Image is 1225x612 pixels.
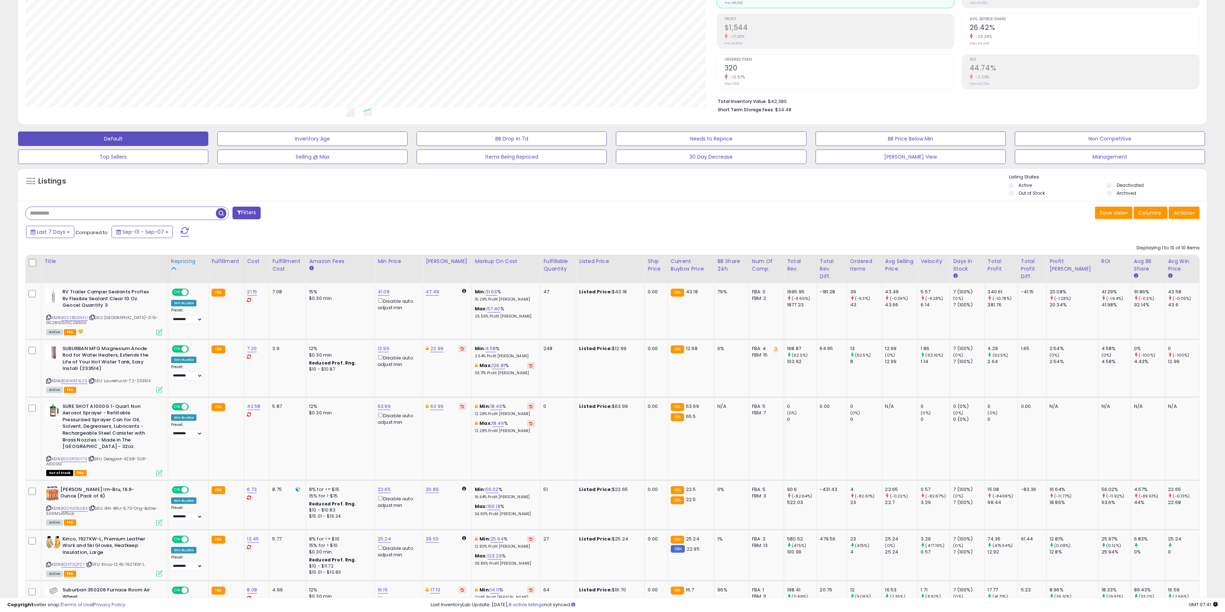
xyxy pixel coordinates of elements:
[18,150,208,164] button: Top Sellers
[820,345,842,352] div: 64.95
[725,1,743,5] small: Prev: $8,982
[1139,352,1155,358] small: (-100%)
[792,352,808,358] small: (62.5%)
[970,64,1199,74] h2: 44.74%
[970,58,1199,62] span: ROI
[787,258,814,273] div: Total Rev.
[579,258,642,265] div: Listed Price
[46,289,61,303] img: 31Cm3bbRiWL._SL40_.jpg
[686,403,699,410] span: 63.99
[1050,289,1098,295] div: 20.08%
[272,345,300,352] div: 3.9
[792,296,810,301] small: (-9.66%)
[1134,403,1160,410] div: N/A
[988,403,1018,410] div: 0
[378,288,390,296] a: 41.08
[988,289,1018,295] div: 340.61
[850,416,882,423] div: 0
[1050,358,1098,365] div: 2.54%
[217,132,408,146] button: Inventory Age
[173,404,182,410] span: ON
[953,403,984,410] div: 0 (0%)
[37,228,65,236] span: Last 7 Days
[850,258,879,273] div: Ordered Items
[430,345,443,352] a: 22.99
[61,505,88,512] a: B004VD6S8K
[479,403,490,410] b: Min:
[752,410,778,416] div: FBM: 7
[75,229,109,236] span: Compared to:
[1173,296,1191,301] small: (-0.05%)
[475,314,535,319] p: 25.56% Profit [PERSON_NAME]
[787,302,817,308] div: 1877.23
[272,289,300,295] div: 7.08
[686,288,698,295] span: 43.18
[309,366,369,372] div: $10 - $10.87
[725,41,743,46] small: Prev: $1,869
[775,106,791,113] span: $34.48
[988,258,1015,273] div: Total Profit
[890,296,908,301] small: (-0.39%)
[752,352,778,358] div: FBM: 15
[171,422,203,439] div: Preset:
[426,535,439,543] a: 39.50
[26,226,74,238] button: Last 7 Days
[378,535,391,543] a: 25.24
[671,413,684,421] small: FBA
[1050,302,1098,308] div: 20.34%
[850,403,882,410] div: 0
[616,132,806,146] button: Needs to Reprice
[1102,345,1131,352] div: 4.58%
[475,297,535,302] p: 16.29% Profit [PERSON_NAME]
[885,258,915,273] div: Avg Selling Price
[1018,190,1045,196] label: Out of Stock
[64,329,76,335] span: FBA
[1168,358,1199,365] div: 12.99
[475,306,535,319] div: %
[1168,289,1199,295] div: 43.58
[717,289,743,295] div: 79%
[173,289,182,296] span: ON
[850,289,882,295] div: 39
[1102,358,1131,365] div: 4.58%
[378,411,417,426] div: Disable auto adjust min
[212,258,241,265] div: Fulfillment
[46,486,58,501] img: 51ETEdTTLGL._SL40_.jpg
[1134,273,1138,279] small: Avg BB Share.
[988,358,1018,365] div: 2.64
[1050,403,1093,410] div: N/A
[1168,273,1173,279] small: Avg Win Price.
[671,403,684,411] small: FBA
[671,345,684,353] small: FBA
[953,416,984,423] div: 0 (0%)
[1139,296,1154,301] small: (-0.3%)
[787,289,817,295] div: 1695.95
[171,308,203,324] div: Preset:
[171,365,203,381] div: Preset:
[490,403,502,410] a: 18.46
[1134,289,1165,295] div: 91.86%
[921,258,947,265] div: Velocity
[475,289,535,302] div: %
[970,1,987,5] small: Prev: 20.81%
[725,82,739,86] small: Prev: 366
[787,345,817,352] div: 168.87
[378,486,391,493] a: 22.65
[648,345,662,352] div: 0.00
[1134,302,1165,308] div: 92.14%
[212,403,225,411] small: FBA
[970,17,1199,21] span: Avg. Buybox Share
[728,34,745,39] small: -17.38%
[61,378,87,384] a: B08WRF4L25
[479,420,492,427] b: Max:
[309,295,369,302] div: $0.30 min
[247,288,257,296] a: 21.15
[475,258,537,265] div: Markup on Cost
[953,296,963,301] small: (0%)
[850,302,882,308] div: 43
[1050,258,1095,273] div: Profit [PERSON_NAME]
[475,345,486,352] b: Min:
[1102,403,1125,410] div: N/A
[988,416,1018,423] div: 0
[921,416,950,423] div: 0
